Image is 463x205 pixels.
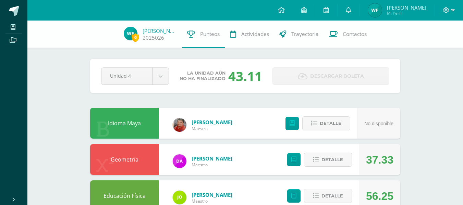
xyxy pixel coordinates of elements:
span: Unidad 4 [110,68,144,84]
a: [PERSON_NAME] [192,191,232,198]
a: Contactos [324,21,372,48]
span: La unidad aún no ha finalizado [180,71,226,81]
span: Maestro [192,126,232,131]
a: Punteos [182,21,225,48]
span: Actividades [241,30,269,38]
button: Detalle [304,189,352,203]
img: 05ddfdc08264272979358467217619c8.png [173,118,186,132]
img: 83a63e5e881d2b3cd84822e0c7d080d2.png [124,27,137,40]
a: [PERSON_NAME] [143,27,177,34]
div: 37.33 [366,144,393,175]
span: Detalle [321,153,343,166]
img: 83a63e5e881d2b3cd84822e0c7d080d2.png [368,3,382,17]
img: 9ec2f35d84b77fba93b74c0ecd725fb6.png [173,154,186,168]
a: Actividades [225,21,274,48]
span: Detalle [321,190,343,202]
button: Detalle [302,116,350,130]
span: Punteos [200,30,220,38]
button: Detalle [304,153,352,167]
a: 2025026 [143,34,164,41]
span: 0 [132,33,139,42]
a: [PERSON_NAME] [192,155,232,162]
a: [PERSON_NAME] [192,119,232,126]
span: Contactos [343,30,367,38]
a: Unidad 4 [101,68,169,85]
span: Trayectoria [291,30,319,38]
span: Detalle [320,117,341,130]
span: Maestro [192,162,232,168]
span: Maestro [192,198,232,204]
a: Trayectoria [274,21,324,48]
span: No disponible [364,121,393,126]
div: 43.11 [228,67,262,85]
img: 82cb8650c3364a68df28ab37f084364e.png [173,191,186,204]
div: Geometría [90,144,159,175]
div: Idioma Maya [90,108,159,139]
span: [PERSON_NAME] [387,4,426,11]
span: Mi Perfil [387,10,426,16]
span: Descargar boleta [310,68,364,85]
